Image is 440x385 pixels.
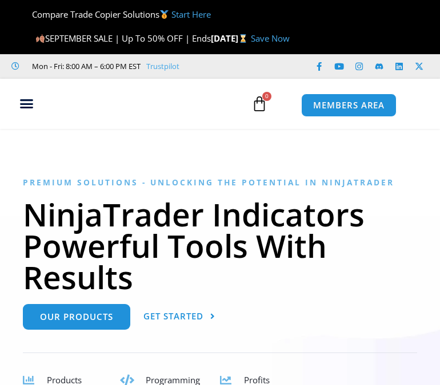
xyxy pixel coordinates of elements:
[143,312,203,321] span: Get Started
[146,59,179,73] a: Trustpilot
[171,9,211,20] a: Start Here
[23,10,31,19] img: 🏆
[35,33,211,44] span: SEPTEMBER SALE | Up To 50% OFF | Ends
[160,10,169,19] img: 🥇
[40,313,113,321] span: Our Products
[262,92,271,101] span: 0
[23,177,417,187] h6: Premium Solutions - Unlocking the Potential in NinjaTrader
[143,304,215,330] a: Get Started
[23,198,417,293] h1: NinjaTrader Indicators Powerful Tools With Results
[60,83,183,124] img: LogoAI | Affordable Indicators – NinjaTrader
[301,94,397,117] a: MEMBERS AREA
[251,33,290,44] a: Save Now
[29,59,141,73] span: Mon - Fri: 8:00 AM – 6:00 PM EST
[36,34,45,43] img: 🍂
[5,93,48,115] div: Menu Toggle
[23,304,130,330] a: Our Products
[239,34,247,43] img: ⌛
[313,101,385,110] span: MEMBERS AREA
[22,9,211,20] span: Compare Trade Copier Solutions
[234,87,285,120] a: 0
[211,33,250,44] strong: [DATE]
